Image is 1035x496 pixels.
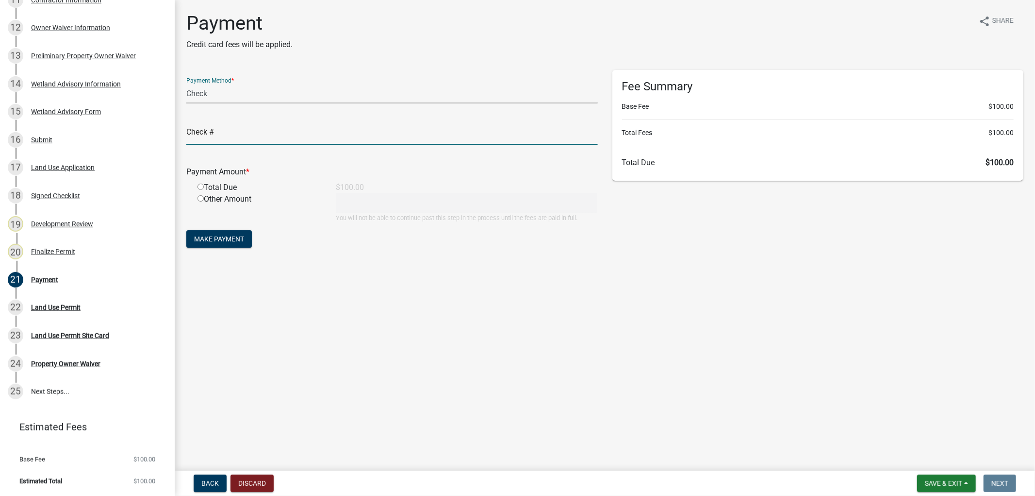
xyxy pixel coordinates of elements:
[622,102,1014,112] li: Base Fee
[988,102,1014,112] span: $100.00
[31,276,58,283] div: Payment
[8,188,23,204] div: 18
[622,128,1014,138] li: Total Fees
[925,479,962,487] span: Save & Exit
[31,221,93,227] div: Development Review
[8,160,23,175] div: 17
[186,230,252,248] button: Make Payment
[19,478,62,484] span: Estimated Total
[8,216,23,232] div: 19
[190,193,329,222] div: Other Amount
[31,360,100,367] div: Property Owner Waiver
[8,244,23,259] div: 20
[133,456,155,462] span: $100.00
[186,12,293,35] h1: Payment
[194,235,244,243] span: Make Payment
[179,166,605,178] div: Payment Amount
[8,132,23,148] div: 16
[8,272,23,288] div: 21
[992,16,1014,27] span: Share
[31,164,95,171] div: Land Use Application
[8,20,23,35] div: 12
[190,182,329,193] div: Total Due
[31,24,110,31] div: Owner Waiver Information
[984,475,1016,492] button: Next
[622,158,1014,167] h6: Total Due
[31,108,101,115] div: Wetland Advisory Form
[230,475,274,492] button: Discard
[31,248,75,255] div: Finalize Permit
[8,328,23,343] div: 23
[8,76,23,92] div: 14
[31,192,80,199] div: Signed Checklist
[201,479,219,487] span: Back
[8,300,23,315] div: 22
[991,479,1008,487] span: Next
[986,158,1014,167] span: $100.00
[971,12,1021,31] button: shareShare
[31,304,81,311] div: Land Use Permit
[194,475,227,492] button: Back
[988,128,1014,138] span: $100.00
[8,384,23,399] div: 25
[31,81,121,87] div: Wetland Advisory Information
[8,104,23,120] div: 15
[8,48,23,64] div: 13
[8,417,159,437] a: Estimated Fees
[19,456,45,462] span: Base Fee
[8,356,23,372] div: 24
[31,137,52,143] div: Submit
[979,16,990,27] i: share
[186,39,293,51] p: Credit card fees will be applied.
[133,478,155,484] span: $100.00
[622,80,1014,94] h6: Fee Summary
[31,52,136,59] div: Preliminary Property Owner Waiver
[31,332,109,339] div: Land Use Permit Site Card
[917,475,976,492] button: Save & Exit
